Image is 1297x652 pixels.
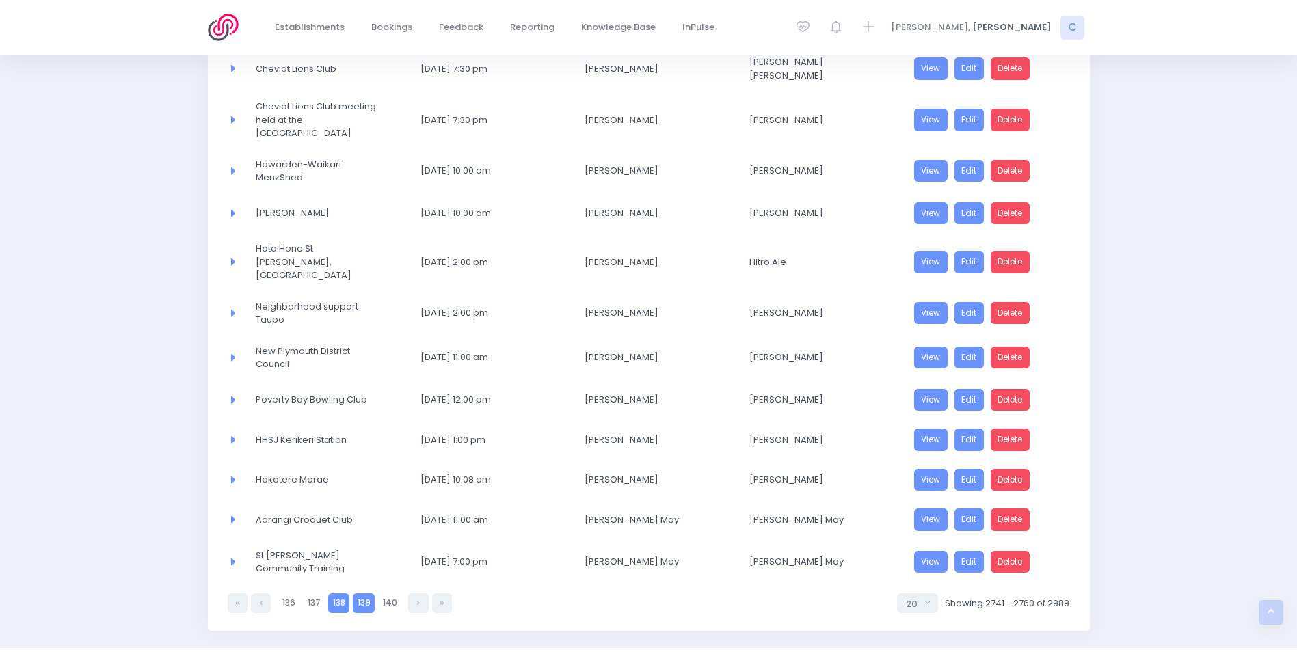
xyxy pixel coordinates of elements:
[954,551,985,573] a: Edit
[682,21,714,34] span: InPulse
[256,513,384,527] span: Aorangi Croquet Club
[991,57,1030,80] a: Delete
[412,46,576,91] td: 13 June 2025 7:30 pm
[256,206,384,220] span: [PERSON_NAME]
[991,508,1030,531] a: Delete
[420,306,548,320] span: [DATE] 2:00 pm
[991,109,1030,131] a: Delete
[420,513,548,527] span: [DATE] 11:00 am
[576,91,740,149] td: Giles Pinfold
[991,429,1030,451] a: Delete
[585,433,712,447] span: [PERSON_NAME]
[576,380,740,420] td: Anna Colvin
[991,389,1030,411] a: Delete
[914,429,948,451] a: View
[256,549,384,575] span: St [PERSON_NAME] Community Training
[914,302,948,325] a: View
[891,21,970,34] span: [PERSON_NAME],
[576,336,740,380] td: Owen Konkin
[247,460,412,500] td: Hakatere Marae
[247,91,412,149] td: Cheviot Lions Club meeting held at the Cheviot Trust Hotel
[412,91,576,149] td: 13 June 2025 7:30 pm
[585,113,712,127] span: [PERSON_NAME]
[247,233,412,291] td: Hato Hone St John, Tokoroa Hall
[247,540,412,584] td: St Andrews Community Training
[576,149,740,193] td: Geoff Olorenshaw
[914,551,948,573] a: View
[576,500,740,540] td: teressa May
[247,291,412,336] td: Neighborhood support Taupo
[914,469,948,491] a: View
[581,21,656,34] span: Knowledge Base
[251,593,271,613] a: Previous
[576,193,740,234] td: Michelle Von Pein
[945,597,1069,610] span: Showing 2741 - 2760 of 2989
[671,14,726,41] a: InPulse
[585,164,712,178] span: [PERSON_NAME]
[412,460,576,500] td: 16 June 2025 10:08 am
[749,206,877,220] span: [PERSON_NAME]
[256,473,384,487] span: Hakatere Marae
[585,256,712,269] span: [PERSON_NAME]
[256,433,384,447] span: HHSJ Kerikeri Station
[576,460,740,500] td: Jenny Gill
[510,21,554,34] span: Reporting
[412,336,576,380] td: 15 June 2025 11:00 am
[749,55,877,82] span: [PERSON_NAME] [PERSON_NAME]
[420,351,548,364] span: [DATE] 11:00 am
[749,513,877,527] span: [PERSON_NAME] May
[991,551,1030,573] a: Delete
[897,593,938,613] button: Select page size
[991,251,1030,273] a: Delete
[420,555,548,569] span: [DATE] 7:00 pm
[740,291,905,336] td: Alivia Roberts
[914,109,948,131] a: View
[432,593,452,613] a: Last
[576,291,740,336] td: Aliva Roberts
[954,57,985,80] a: Edit
[740,46,905,91] td: Alan James Rogers
[412,500,576,540] td: 16 June 2025 11:00 am
[420,206,548,220] span: [DATE] 10:00 am
[954,347,985,369] a: Edit
[585,473,712,487] span: [PERSON_NAME]
[247,420,412,460] td: HHSJ Kerikeri Station
[749,113,877,127] span: [PERSON_NAME]
[420,393,548,407] span: [DATE] 12:00 pm
[585,555,712,569] span: [PERSON_NAME] May
[499,14,566,41] a: Reporting
[954,469,985,491] a: Edit
[914,347,948,369] a: View
[905,336,1070,380] td: <a href="https://3sfl.stjis.org.nz/booking/32972d05-6b51-4f30-9f68-04c21f30bb52" class="btn btn-p...
[954,429,985,451] a: Edit
[954,109,985,131] a: Edit
[378,593,401,613] a: 140
[905,193,1070,234] td: <a href="https://3sfl.stjis.org.nz/booking/ab5ae44b-307a-4ccb-8891-9a960303079b" class="btn btn-p...
[749,473,877,487] span: [PERSON_NAME]
[412,420,576,460] td: 15 June 2025 1:00 pm
[1060,16,1084,40] span: C
[914,508,948,531] a: View
[740,380,905,420] td: Greg Fisher
[585,206,712,220] span: [PERSON_NAME]
[749,433,877,447] span: [PERSON_NAME]
[278,593,299,613] a: 136
[740,91,905,149] td: Sue Alsop
[905,91,1070,149] td: <a href="https://3sfl.stjis.org.nz/booking/680cce58-0cf7-4671-9524-90c5a41c34bd" class="btn btn-p...
[740,460,905,500] td: Geoff Barr
[328,593,349,613] a: 138
[256,158,384,185] span: Hawarden-Waikari MenzShed
[247,193,412,234] td: Witt
[749,306,877,320] span: [PERSON_NAME]
[905,233,1070,291] td: <a href="https://3sfl.stjis.org.nz/booking/897623d0-08b7-4daf-81ae-f41e1d4c7414" class="btn btn-p...
[905,540,1070,584] td: <a href="https://3sfl.stjis.org.nz/booking/f52f2cf9-1501-4b56-880e-3802a0497532" class="btn btn-p...
[420,62,548,76] span: [DATE] 7:30 pm
[585,62,712,76] span: [PERSON_NAME]
[570,14,667,41] a: Knowledge Base
[740,233,905,291] td: Hitro Ale
[256,300,384,327] span: Neighborhood support Taupo
[905,291,1070,336] td: <a href="https://3sfl.stjis.org.nz/booking/cc195e6f-e17c-43f0-a7e8-eb86e593c06c" class="btn btn-p...
[585,513,712,527] span: [PERSON_NAME] May
[420,256,548,269] span: [DATE] 2:00 pm
[371,21,412,34] span: Bookings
